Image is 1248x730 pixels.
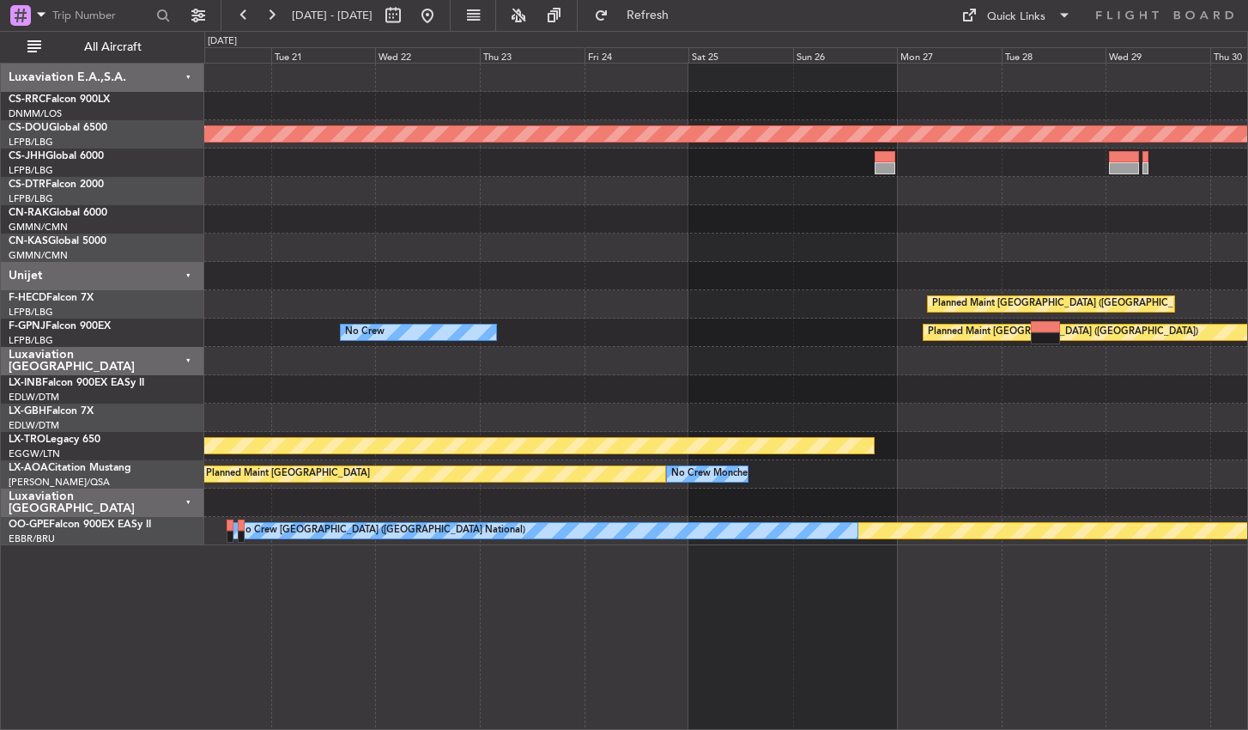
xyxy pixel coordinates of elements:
[9,107,62,120] a: DNMM/LOS
[953,2,1080,29] button: Quick Links
[9,123,107,133] a: CS-DOUGlobal 6500
[9,236,106,246] a: CN-KASGlobal 5000
[9,391,59,404] a: EDLW/DTM
[9,208,49,218] span: CN-RAK
[9,249,68,262] a: GMMN/CMN
[167,47,271,63] div: Mon 20
[375,47,480,63] div: Wed 22
[612,9,684,21] span: Refresh
[671,461,793,487] div: No Crew Monchengladbach
[1106,47,1210,63] div: Wed 29
[9,221,68,234] a: GMMN/CMN
[9,463,131,473] a: LX-AOACitation Mustang
[271,47,376,63] div: Tue 21
[688,47,793,63] div: Sat 25
[9,520,151,530] a: OO-GPEFalcon 900EX EASy II
[206,461,370,487] div: Planned Maint [GEOGRAPHIC_DATA]
[9,151,45,161] span: CS-JHH
[9,532,55,545] a: EBBR/BRU
[19,33,186,61] button: All Aircraft
[793,47,898,63] div: Sun 26
[585,47,689,63] div: Fri 24
[9,179,45,190] span: CS-DTR
[208,34,237,49] div: [DATE]
[9,236,48,246] span: CN-KAS
[238,518,525,544] div: No Crew [GEOGRAPHIC_DATA] ([GEOGRAPHIC_DATA] National)
[897,47,1002,63] div: Mon 27
[9,463,48,473] span: LX-AOA
[9,321,111,332] a: F-GPNJFalcon 900EX
[9,306,53,319] a: LFPB/LBG
[9,179,104,190] a: CS-DTRFalcon 2000
[9,435,100,445] a: LX-TROLegacy 650
[480,47,585,63] div: Thu 23
[292,8,373,23] span: [DATE] - [DATE]
[9,136,53,149] a: LFPB/LBG
[9,192,53,205] a: LFPB/LBG
[9,476,110,489] a: [PERSON_NAME]/QSA
[9,334,53,347] a: LFPB/LBG
[45,41,181,53] span: All Aircraft
[9,293,46,303] span: F-HECD
[9,164,53,177] a: LFPB/LBG
[9,321,45,332] span: F-GPNJ
[932,291,1203,317] div: Planned Maint [GEOGRAPHIC_DATA] ([GEOGRAPHIC_DATA])
[586,2,689,29] button: Refresh
[9,406,46,417] span: LX-GBH
[928,319,1198,345] div: Planned Maint [GEOGRAPHIC_DATA] ([GEOGRAPHIC_DATA])
[9,435,45,445] span: LX-TRO
[9,447,60,460] a: EGGW/LTN
[9,94,45,105] span: CS-RRC
[9,293,94,303] a: F-HECDFalcon 7X
[52,3,151,28] input: Trip Number
[9,94,110,105] a: CS-RRCFalcon 900LX
[9,406,94,417] a: LX-GBHFalcon 7X
[9,419,59,432] a: EDLW/DTM
[987,9,1045,26] div: Quick Links
[9,378,144,388] a: LX-INBFalcon 900EX EASy II
[9,378,42,388] span: LX-INB
[1002,47,1106,63] div: Tue 28
[9,151,104,161] a: CS-JHHGlobal 6000
[345,319,385,345] div: No Crew
[9,123,49,133] span: CS-DOU
[9,208,107,218] a: CN-RAKGlobal 6000
[9,520,49,530] span: OO-GPE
